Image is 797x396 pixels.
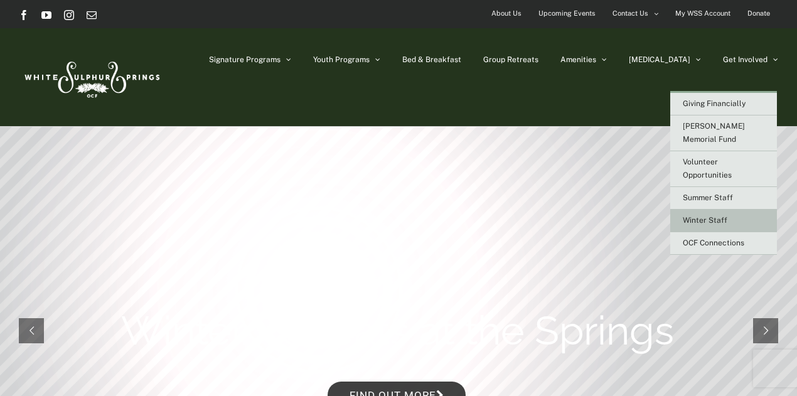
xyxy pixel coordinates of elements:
[670,210,777,232] a: Winter Staff
[670,115,777,151] a: [PERSON_NAME] Memorial Fund
[670,93,777,115] a: Giving Financially
[313,28,380,91] a: Youth Programs
[683,193,733,202] span: Summer Staff
[675,4,730,23] span: My WSS Account
[560,28,607,91] a: Amenities
[560,56,596,63] span: Amenities
[683,122,745,144] span: [PERSON_NAME] Memorial Fund
[670,232,777,255] a: OCF Connections
[402,56,461,63] span: Bed & Breakfast
[612,4,648,23] span: Contact Us
[629,28,701,91] a: [MEDICAL_DATA]
[629,56,690,63] span: [MEDICAL_DATA]
[483,56,538,63] span: Group Retreats
[723,56,768,63] span: Get Involved
[723,28,778,91] a: Get Involved
[313,56,370,63] span: Youth Programs
[683,238,744,247] span: OCF Connections
[491,4,522,23] span: About Us
[209,28,778,91] nav: Main Menu
[670,187,777,210] a: Summer Staff
[209,56,281,63] span: Signature Programs
[670,151,777,187] a: Volunteer Opportunities
[683,99,746,108] span: Giving Financially
[121,306,674,356] rs-layer: Winter Retreats at the Springs
[747,4,770,23] span: Donate
[19,48,163,107] img: White Sulphur Springs Logo
[209,28,291,91] a: Signature Programs
[683,158,732,179] span: Volunteer Opportunities
[538,4,596,23] span: Upcoming Events
[402,28,461,91] a: Bed & Breakfast
[483,28,538,91] a: Group Retreats
[683,216,727,225] span: Winter Staff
